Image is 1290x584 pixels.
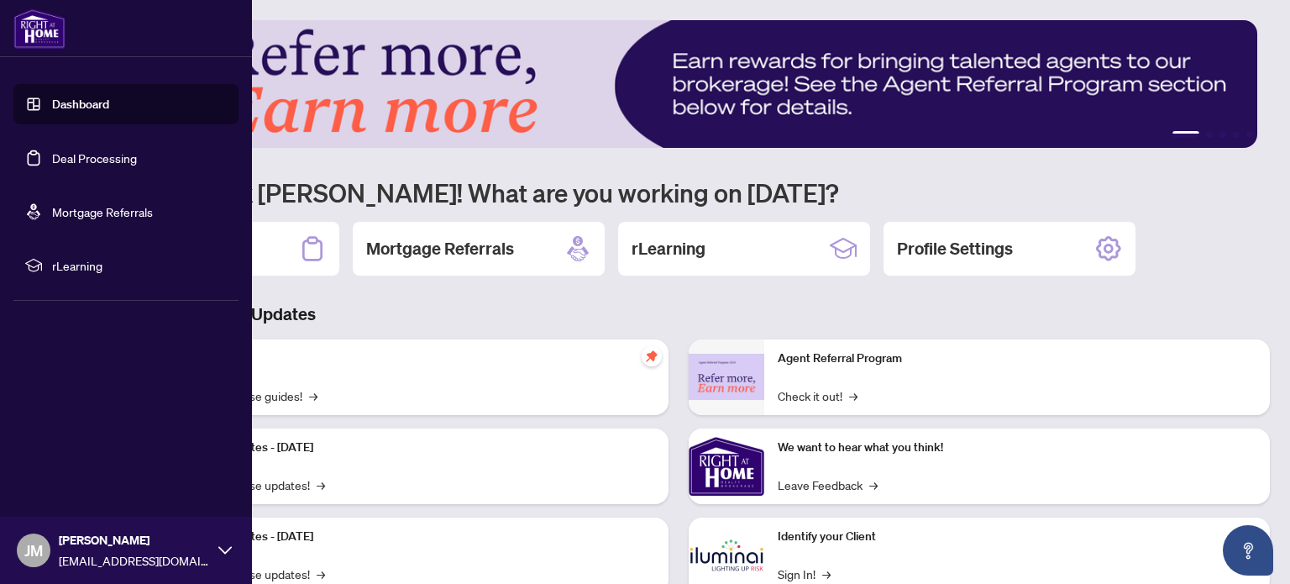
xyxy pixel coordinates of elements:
img: logo [13,8,66,49]
a: Leave Feedback→ [778,476,878,494]
span: rLearning [52,256,227,275]
p: Self-Help [176,350,655,368]
p: Platform Updates - [DATE] [176,439,655,457]
span: → [309,387,317,405]
img: Slide 0 [87,20,1257,148]
p: Platform Updates - [DATE] [176,528,655,546]
a: Deal Processing [52,150,137,166]
button: 2 [1206,131,1213,138]
h2: rLearning [632,237,705,260]
h2: Profile Settings [897,237,1013,260]
span: → [317,565,325,583]
h2: Mortgage Referrals [366,237,514,260]
span: pushpin [642,346,662,366]
h3: Brokerage & Industry Updates [87,303,1270,326]
h1: Welcome back [PERSON_NAME]! What are you working on [DATE]? [87,176,1270,208]
span: → [869,476,878,494]
img: We want to hear what you think! [689,429,764,504]
span: [PERSON_NAME] [59,531,210,550]
p: Identify your Client [778,528,1256,546]
a: Mortgage Referrals [52,204,153,219]
button: 5 [1246,131,1253,138]
button: 3 [1219,131,1226,138]
button: 4 [1233,131,1240,138]
p: Agent Referral Program [778,350,1256,368]
button: 1 [1172,131,1199,138]
span: → [849,387,857,405]
img: Agent Referral Program [689,354,764,400]
a: Sign In!→ [778,565,831,583]
span: → [317,476,325,494]
a: Dashboard [52,97,109,112]
span: JM [24,539,43,562]
span: → [822,565,831,583]
p: We want to hear what you think! [778,439,1256,457]
span: [EMAIL_ADDRESS][DOMAIN_NAME] [59,551,210,570]
a: Check it out!→ [778,387,857,405]
button: Open asap [1223,525,1273,576]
